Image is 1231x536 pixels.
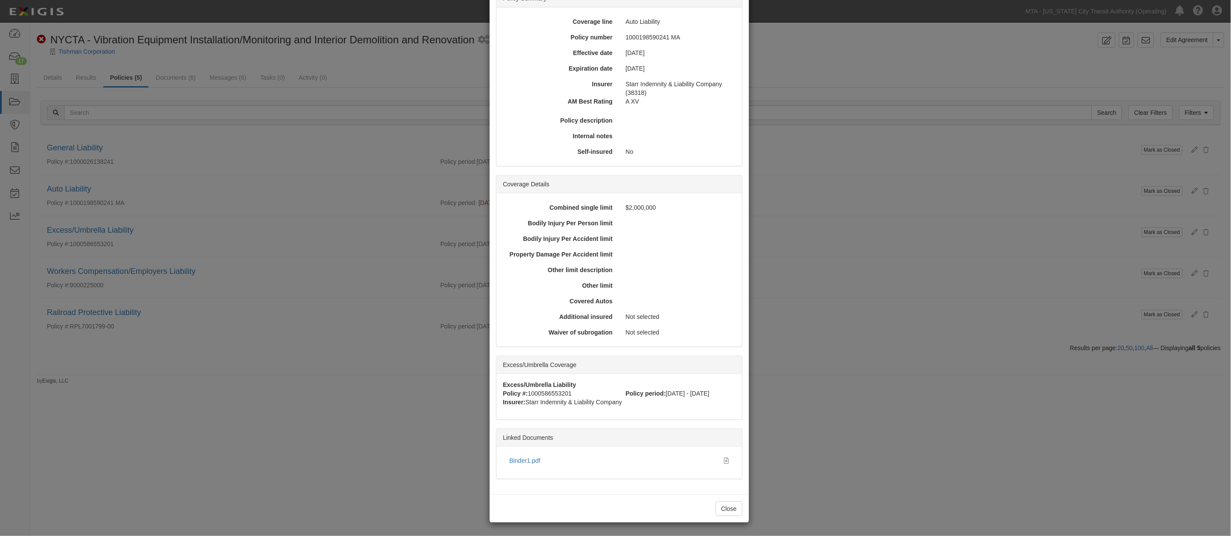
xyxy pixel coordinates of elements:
strong: Excess/Umbrella Liability [503,381,576,388]
div: Other limit [500,281,619,290]
a: Binder1.pdf [510,457,541,464]
div: 1000586553201 [497,389,619,398]
div: Not selected [619,328,739,337]
div: Bodily Injury Per Accident limit [500,234,619,243]
div: Excess/Umbrella Coverage [497,356,742,374]
div: [DATE] [619,49,739,57]
div: Starr Indemnity & Liability Company [497,398,742,406]
div: AM Best Rating [497,97,619,106]
div: $2,000,000 [619,203,739,212]
div: Effective date [500,49,619,57]
div: Binder1.pdf [510,456,718,465]
strong: Policy period: [626,390,666,397]
div: Additional insured [500,312,619,321]
button: Close [716,501,743,516]
div: Covered Autos [500,297,619,305]
div: [DATE] [619,64,739,73]
div: Starr Indemnity & Liability Company (38318) [619,80,739,97]
div: Bodily Injury Per Person limit [500,219,619,227]
div: No [619,147,739,156]
div: Policy description [500,116,619,125]
div: Property Damage Per Accident limit [500,250,619,259]
div: Linked Documents [497,429,742,447]
div: Expiration date [500,64,619,73]
strong: Policy #: [503,390,528,397]
div: Coverage Details [497,175,742,193]
div: Self-insured [500,147,619,156]
strong: Insurer: [503,399,526,406]
div: A XV [619,97,742,106]
div: Policy number [500,33,619,42]
div: Combined single limit [500,203,619,212]
div: Other limit description [500,266,619,274]
div: Internal notes [500,132,619,140]
div: Insurer [500,80,619,88]
div: Waiver of subrogation [500,328,619,337]
div: 1000198590241 MA [619,33,739,42]
div: [DATE] - [DATE] [619,389,742,398]
div: Not selected [619,312,739,321]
